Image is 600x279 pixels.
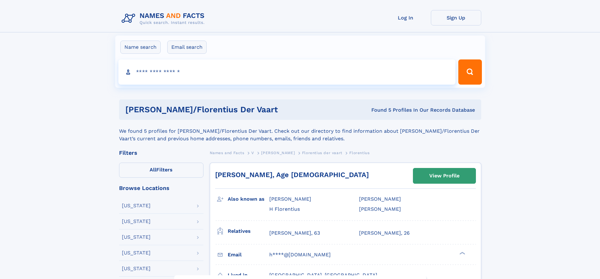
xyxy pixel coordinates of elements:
span: All [150,167,156,173]
div: Found 5 Profiles In Our Records Database [324,107,475,114]
a: View Profile [413,168,476,183]
span: H Florentius [269,206,300,212]
input: search input [118,59,456,85]
h1: [PERSON_NAME]/florentius Der Vaart [125,106,325,114]
div: Browse Locations [119,185,203,191]
span: [PERSON_NAME] [359,196,401,202]
a: Names and Facts [210,149,244,157]
span: [PERSON_NAME] [359,206,401,212]
img: Logo Names and Facts [119,10,210,27]
a: Log In [380,10,431,25]
button: Search Button [458,59,482,85]
div: We found 5 profiles for [PERSON_NAME]/Florentius Der Vaart. Check out our directory to find infor... [119,120,481,142]
label: Email search [167,41,207,54]
span: Florentius [349,151,369,155]
div: View Profile [429,169,460,183]
span: [PERSON_NAME] [269,196,311,202]
a: Florentius der vaart [302,149,342,157]
label: Filters [119,163,203,178]
a: [PERSON_NAME], 26 [359,230,410,237]
div: [US_STATE] [122,219,151,224]
h3: Also known as [228,194,269,204]
a: V [251,149,254,157]
div: Filters [119,150,203,156]
span: [GEOGRAPHIC_DATA], [GEOGRAPHIC_DATA] [269,272,377,278]
div: [US_STATE] [122,203,151,208]
div: [US_STATE] [122,250,151,255]
div: [US_STATE] [122,266,151,271]
a: [PERSON_NAME], Age [DEMOGRAPHIC_DATA] [215,171,369,179]
a: [PERSON_NAME] [261,149,295,157]
span: Florentius der vaart [302,151,342,155]
h3: Email [228,249,269,260]
span: V [251,151,254,155]
span: [PERSON_NAME] [261,151,295,155]
div: ❯ [458,251,466,255]
h3: Relatives [228,226,269,237]
a: Sign Up [431,10,481,25]
a: [PERSON_NAME], 63 [269,230,320,237]
label: Name search [120,41,161,54]
div: [US_STATE] [122,235,151,240]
